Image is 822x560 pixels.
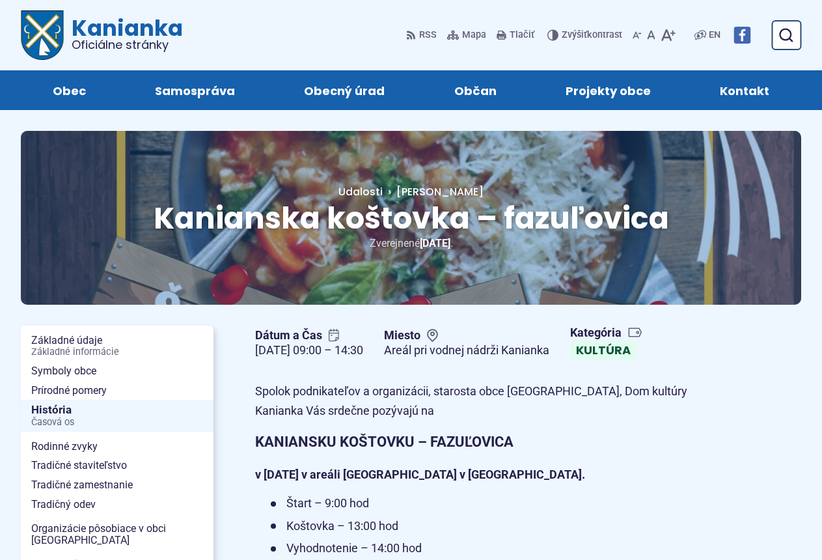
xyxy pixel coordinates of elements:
[304,70,385,110] span: Obecný úrad
[31,475,203,495] span: Tradičné zamestnanie
[31,400,203,432] span: História
[338,184,383,199] a: Udalosti
[570,340,637,361] a: Kultúra
[21,475,213,495] a: Tradičné zamestnanie
[420,237,450,249] span: [DATE]
[433,70,518,110] a: Občan
[445,21,489,49] a: Mapa
[21,10,183,60] a: Logo Kanianka, prejsť na domovskú stránku.
[383,184,484,199] a: [PERSON_NAME]
[644,21,658,49] button: Nastaviť pôvodnú veľkosť písma
[562,29,587,40] span: Zvýšiť
[570,326,642,341] span: Kategória
[271,516,717,537] li: Koštovka – 13:00 hod
[21,495,213,514] a: Tradičný odev
[562,30,622,41] span: kontrast
[155,70,235,110] span: Samospráva
[419,27,437,43] span: RSS
[547,21,625,49] button: Zvýšiťkontrast
[21,331,213,361] a: Základné údajeZákladné informácie
[396,184,484,199] span: [PERSON_NAME]
[31,417,203,428] span: Časová os
[566,70,651,110] span: Projekty obce
[21,456,213,475] a: Tradičné staviteľstvo
[21,437,213,456] a: Rodinné zvyky
[64,17,183,51] span: Kanianka
[384,328,549,343] span: Miesto
[21,400,213,432] a: HistóriaČasová os
[733,27,750,44] img: Prejsť na Facebook stránku
[709,27,720,43] span: EN
[454,70,497,110] span: Občan
[53,70,86,110] span: Obec
[658,21,678,49] button: Zväčšiť veľkosť písma
[630,21,644,49] button: Zmenšiť veľkosť písma
[133,70,256,110] a: Samospráva
[154,197,669,239] span: Kanianska koštovka – fazuľovica
[271,494,717,514] li: Štart – 9:00 hod
[31,519,203,550] span: Organizácie pôsobiace v obci [GEOGRAPHIC_DATA]
[31,437,203,456] span: Rodinné zvyky
[510,30,534,41] span: Tlačiť
[494,21,537,49] button: Tlačiť
[62,234,760,252] p: Zverejnené .
[72,39,183,51] span: Oficiálne stránky
[255,382,717,421] p: Spolok podnikateľov a organizácii, starosta obce [GEOGRAPHIC_DATA], Dom kultúry Kanianka Vás srde...
[31,331,203,361] span: Základné údaje
[255,328,363,343] span: Dátum a Čas
[282,70,406,110] a: Obecný úrad
[21,519,213,550] a: Organizácie pôsobiace v obci [GEOGRAPHIC_DATA]
[462,27,486,43] span: Mapa
[271,539,717,559] li: Vyhodnotenie – 14:00 hod
[698,70,791,110] a: Kontakt
[384,343,549,358] figcaption: Areál pri vodnej nádrži Kanianka
[255,434,514,450] strong: KANIANSKU KOŠTOVKU – FAZUĽOVICA
[21,361,213,381] a: Symboly obce
[544,70,672,110] a: Projekty obce
[31,347,203,357] span: Základné informácie
[255,343,363,358] figcaption: [DATE] 09:00 – 14:30
[21,381,213,400] a: Prírodné pomery
[406,21,439,49] a: RSS
[31,70,107,110] a: Obec
[720,70,769,110] span: Kontakt
[31,495,203,514] span: Tradičný odev
[31,381,203,400] span: Prírodné pomery
[21,10,64,60] img: Prejsť na domovskú stránku
[31,456,203,475] span: Tradičné staviteľstvo
[255,468,585,481] strong: v [DATE] v areáli [GEOGRAPHIC_DATA] v [GEOGRAPHIC_DATA].
[706,27,723,43] a: EN
[31,361,203,381] span: Symboly obce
